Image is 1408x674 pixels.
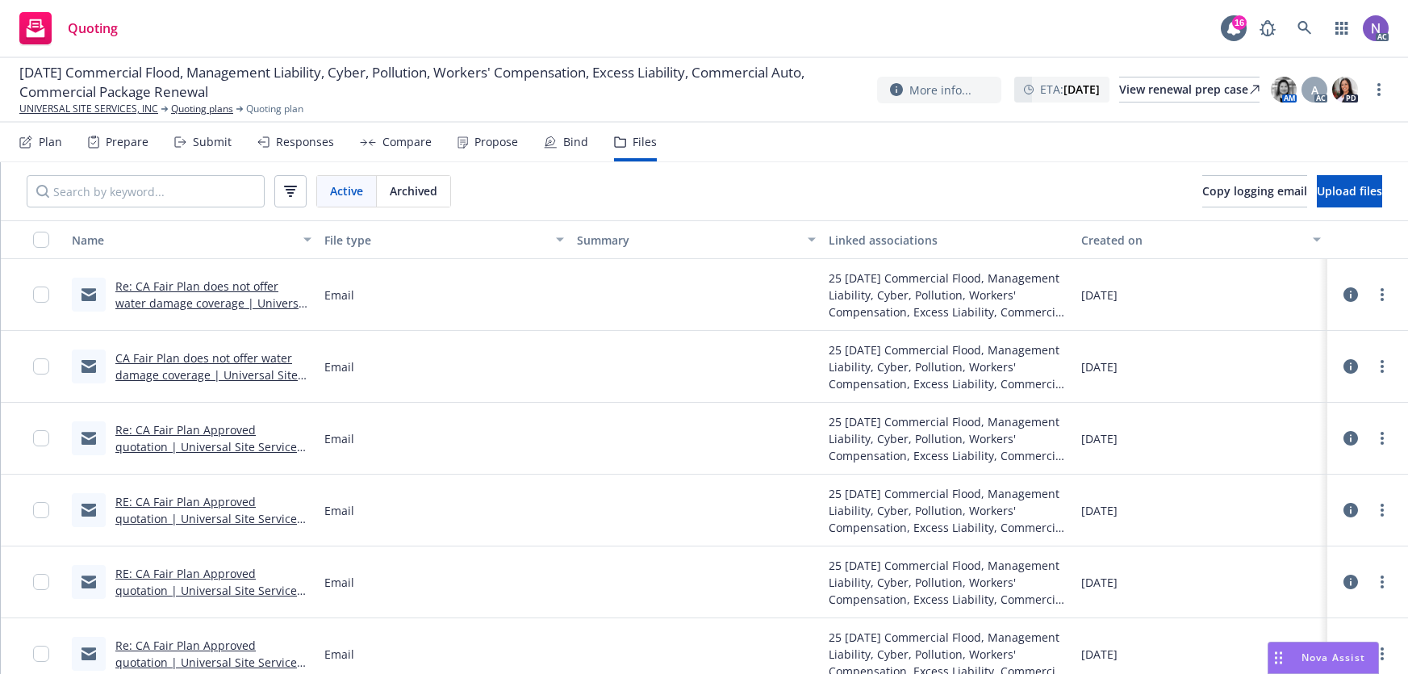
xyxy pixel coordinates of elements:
[318,220,570,259] button: File type
[563,136,588,149] div: Bind
[829,485,1068,536] div: 25 [DATE] Commercial Flood, Management Liability, Cyber, Pollution, Workers' Compensation, Excess...
[822,220,1075,259] button: Linked associations
[1372,500,1392,520] a: more
[330,182,363,199] span: Active
[1202,175,1307,207] button: Copy logging email
[33,287,49,303] input: Toggle Row Selected
[1081,358,1118,375] span: [DATE]
[171,102,233,116] a: Quoting plans
[1081,287,1118,304] span: [DATE]
[1268,642,1379,674] button: Nova Assist
[324,502,354,519] span: Email
[324,232,546,249] div: File type
[276,136,334,149] div: Responses
[1311,82,1318,98] span: A
[39,136,62,149] div: Plan
[193,136,232,149] div: Submit
[829,232,1068,249] div: Linked associations
[577,232,799,249] div: Summary
[115,566,306,649] a: RE: CA Fair Plan Approved quotation | Universal Site Services, Inc. ([PERSON_NAME] Enterprises LP...
[33,502,49,518] input: Toggle Row Selected
[1326,12,1358,44] a: Switch app
[829,270,1068,320] div: 25 [DATE] Commercial Flood, Management Liability, Cyber, Pollution, Workers' Compensation, Excess...
[382,136,432,149] div: Compare
[390,182,437,199] span: Archived
[19,63,864,102] span: [DATE] Commercial Flood, Management Liability, Cyber, Pollution, Workers' Compensation, Excess Li...
[829,557,1068,608] div: 25 [DATE] Commercial Flood, Management Liability, Cyber, Pollution, Workers' Compensation, Excess...
[33,646,49,662] input: Toggle Row Selected
[1081,232,1303,249] div: Created on
[324,574,354,591] span: Email
[1119,77,1260,103] a: View renewal prep case
[33,574,49,590] input: Toggle Row Selected
[1232,15,1247,30] div: 16
[65,220,318,259] button: Name
[1081,574,1118,591] span: [DATE]
[72,232,294,249] div: Name
[829,413,1068,464] div: 25 [DATE] Commercial Flood, Management Liability, Cyber, Pollution, Workers' Compensation, Excess...
[1081,502,1118,519] span: [DATE]
[1372,429,1392,448] a: more
[829,341,1068,392] div: 25 [DATE] Commercial Flood, Management Liability, Cyber, Pollution, Workers' Compensation, Excess...
[33,232,49,248] input: Select all
[1202,183,1307,199] span: Copy logging email
[1075,220,1327,259] button: Created on
[19,102,158,116] a: UNIVERSAL SITE SERVICES, INC
[570,220,823,259] button: Summary
[1081,430,1118,447] span: [DATE]
[909,82,971,98] span: More info...
[1363,15,1389,41] img: photo
[633,136,657,149] div: Files
[1081,646,1118,663] span: [DATE]
[33,430,49,446] input: Toggle Row Selected
[474,136,518,149] div: Propose
[115,494,306,577] a: RE: CA Fair Plan Approved quotation | Universal Site Services, Inc. ([PERSON_NAME] Enterprises LP...
[33,358,49,375] input: Toggle Row Selected
[1251,12,1284,44] a: Report a Bug
[1372,572,1392,592] a: more
[1317,183,1382,199] span: Upload files
[324,358,354,375] span: Email
[115,350,302,433] a: CA Fair Plan does not offer water damage coverage | Universal Site Services, Inc. ([PERSON_NAME] ...
[1332,77,1358,103] img: photo
[1372,285,1392,304] a: more
[115,422,306,505] a: Re: CA Fair Plan Approved quotation | Universal Site Services, Inc. ([PERSON_NAME] Enterprises LP...
[1369,80,1389,99] a: more
[115,278,308,362] a: Re: CA Fair Plan does not offer water damage coverage | Universal Site Services, Inc. ([PERSON_NA...
[246,102,303,116] span: Quoting plan
[1372,357,1392,376] a: more
[1372,644,1392,664] a: more
[1268,643,1289,673] div: Drag to move
[324,646,354,663] span: Email
[324,287,354,304] span: Email
[106,136,148,149] div: Prepare
[1040,81,1100,98] span: ETA :
[877,77,1001,103] button: More info...
[1289,12,1321,44] a: Search
[1271,77,1297,103] img: photo
[324,430,354,447] span: Email
[13,6,124,51] a: Quoting
[27,175,265,207] input: Search by keyword...
[1301,651,1365,664] span: Nova Assist
[68,22,118,35] span: Quoting
[1063,82,1100,97] strong: [DATE]
[1317,175,1382,207] button: Upload files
